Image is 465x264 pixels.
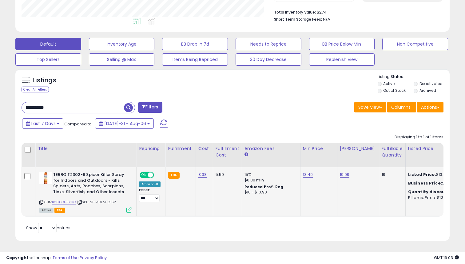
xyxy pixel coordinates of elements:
div: 19 [382,172,401,177]
span: [DATE]-31 - Aug-06 [104,120,146,127]
div: $0.30 min [244,177,296,183]
button: Columns [387,102,416,112]
button: Needs to Reprice [236,38,301,50]
span: ON [140,173,148,178]
div: 5 Items, Price: $13.23 [408,195,459,201]
div: Displaying 1 to 1 of 1 items [395,134,443,140]
div: 15% [244,172,296,177]
div: Fulfillment Cost [216,145,239,158]
div: Cost [198,145,210,152]
button: Inventory Age [89,38,155,50]
span: 2025-08-14 16:03 GMT [434,255,459,261]
strong: Copyright [6,255,29,261]
span: | SKU: 21-MDEM-C16P [77,200,116,205]
h5: Listings [33,76,56,85]
span: FBA [54,208,65,213]
button: Save View [354,102,386,112]
button: Replenish view [309,53,375,66]
label: Deactivated [419,81,443,86]
span: OFF [153,173,163,178]
a: Privacy Policy [80,255,107,261]
button: Last 7 Days [22,118,63,129]
button: BB Drop in 7d [162,38,228,50]
b: Reduced Prof. Rng. [244,184,285,189]
button: [DATE]-31 - Aug-06 [95,118,154,129]
p: Listing States: [378,74,450,80]
b: Business Price: [408,180,442,186]
b: Total Inventory Value: [274,10,316,15]
span: Compared to: [64,121,93,127]
div: ASIN: [39,172,132,212]
div: $13.33 [408,181,459,186]
button: Top Sellers [15,53,81,66]
button: Default [15,38,81,50]
a: Terms of Use [53,255,79,261]
div: Amazon AI [139,181,161,187]
div: seller snap | | [6,255,107,261]
div: $13.49 [408,172,459,177]
label: Archived [419,88,436,93]
div: [PERSON_NAME] [340,145,376,152]
img: 41I7wTkEHJL._SL40_.jpg [39,172,52,184]
b: TERRO T2302-6 Spider Killer Spray for Indoors and Outdoors - Kills Spiders, Ants, Roaches, Scorpi... [53,172,128,196]
a: 13.49 [303,172,313,178]
a: B008CH3Y9C [52,200,76,205]
button: Items Being Repriced [162,53,228,66]
div: : [408,189,459,195]
span: N/A [323,16,330,22]
span: Columns [391,104,411,110]
div: Title [38,145,134,152]
a: 3.38 [198,172,207,178]
button: Selling @ Max [89,53,155,66]
div: $10 - $10.90 [244,190,296,195]
span: Last 7 Days [31,120,56,127]
b: Listed Price: [408,172,436,177]
button: Non Competitive [382,38,448,50]
label: Out of Stock [383,88,406,93]
div: Clear All Filters [22,87,49,92]
div: 5.59 [216,172,237,177]
span: Show: entries [26,225,70,231]
b: Short Term Storage Fees: [274,17,322,22]
span: All listings currently available for purchase on Amazon [39,208,54,213]
div: Amazon Fees [244,145,298,152]
div: Fulfillment [168,145,193,152]
div: Preset: [139,188,161,202]
li: $274 [274,8,439,15]
div: Repricing [139,145,163,152]
div: Fulfillable Quantity [382,145,403,158]
label: Active [383,81,395,86]
button: BB Price Below Min [309,38,375,50]
small: FBA [168,172,179,179]
button: Filters [138,102,162,113]
button: Actions [417,102,443,112]
button: 30 Day Decrease [236,53,301,66]
b: Quantity discounts [408,189,452,195]
small: Amazon Fees. [244,152,248,157]
a: 19.99 [340,172,350,178]
div: Listed Price [408,145,461,152]
div: Min Price [303,145,335,152]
